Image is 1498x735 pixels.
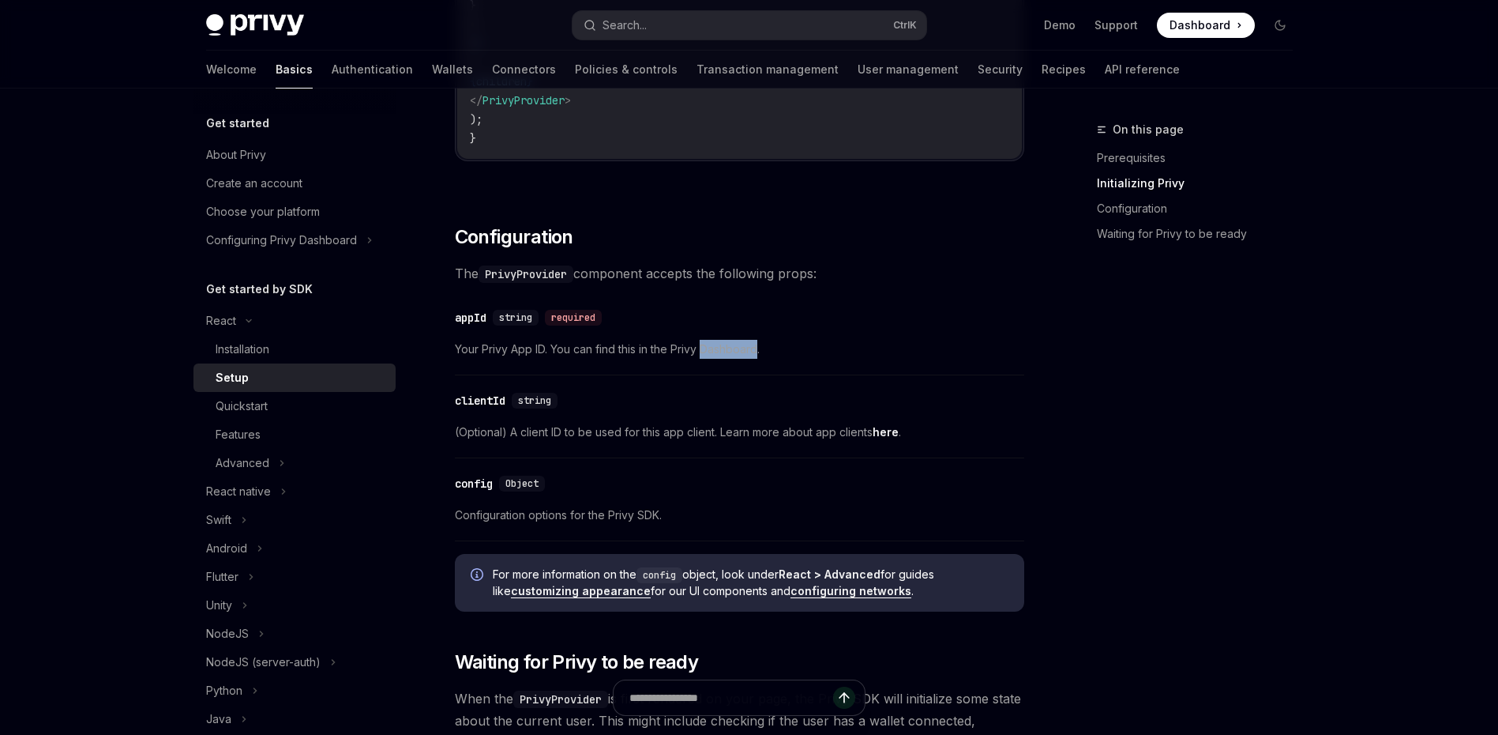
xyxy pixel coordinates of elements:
[1042,51,1086,89] a: Recipes
[1097,196,1305,221] a: Configuration
[206,311,236,330] div: React
[1105,51,1180,89] a: API reference
[833,687,855,709] button: Send message
[518,394,551,407] span: string
[511,584,651,598] a: customizing appearance
[505,477,539,490] span: Object
[1097,145,1305,171] a: Prerequisites
[432,51,473,89] a: Wallets
[636,567,682,583] code: config
[216,397,268,416] div: Quickstart
[455,224,573,250] span: Configuration
[216,340,269,359] div: Installation
[893,19,917,32] span: Ctrl K
[216,425,261,444] div: Features
[206,280,313,299] h5: Get started by SDK
[193,198,396,226] a: Choose your platform
[276,51,313,89] a: Basics
[193,335,396,364] a: Installation
[1097,171,1305,196] a: Initializing Privy
[482,93,565,107] span: PrivyProvider
[696,51,839,89] a: Transaction management
[206,539,247,558] div: Android
[206,511,231,530] div: Swift
[1044,17,1076,33] a: Demo
[455,476,493,492] div: config
[206,482,271,501] div: React native
[455,393,505,409] div: clientId
[193,141,396,169] a: About Privy
[779,567,880,581] strong: React > Advanced
[1267,13,1293,38] button: Toggle dark mode
[470,93,482,107] span: </
[1157,13,1255,38] a: Dashboard
[565,93,571,107] span: >
[206,114,269,133] h5: Get started
[206,624,249,643] div: NodeJS
[206,653,321,672] div: NodeJS (server-auth)
[978,51,1023,89] a: Security
[493,567,1008,599] span: For more information on the object, look under for guides like for our UI components and .
[206,710,231,729] div: Java
[858,51,959,89] a: User management
[1113,120,1184,139] span: On this page
[193,364,396,392] a: Setup
[455,340,1024,359] span: Your Privy App ID. You can find this in the Privy Dashboard.
[206,51,257,89] a: Welcome
[1097,221,1305,247] a: Waiting for Privy to be ready
[193,420,396,449] a: Features
[470,112,482,126] span: );
[499,311,532,324] span: string
[603,16,647,35] div: Search...
[206,174,302,193] div: Create an account
[455,310,486,326] div: appId
[873,425,899,439] a: here
[455,423,1024,442] span: (Optional) A client ID to be used for this app client. Learn more about app clients .
[470,131,476,145] span: }
[471,568,486,584] svg: Info
[455,262,1024,285] span: The component accepts the following props:
[455,506,1024,525] span: Configuration options for the Privy SDK.
[206,14,304,36] img: dark logo
[479,266,573,283] code: PrivyProvider
[1094,17,1138,33] a: Support
[206,596,232,615] div: Unity
[206,681,242,700] div: Python
[545,310,602,326] div: required
[193,169,396,198] a: Create an account
[206,231,357,250] div: Configuring Privy Dashboard
[206,202,320,221] div: Choose your platform
[575,51,678,89] a: Policies & controls
[573,11,926,40] button: Search...CtrlK
[216,368,249,387] div: Setup
[193,392,396,420] a: Quickstart
[206,567,238,586] div: Flutter
[455,650,699,675] span: Waiting for Privy to be ready
[332,51,413,89] a: Authentication
[1169,17,1230,33] span: Dashboard
[790,584,911,598] a: configuring networks
[206,145,266,164] div: About Privy
[492,51,556,89] a: Connectors
[216,454,269,473] div: Advanced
